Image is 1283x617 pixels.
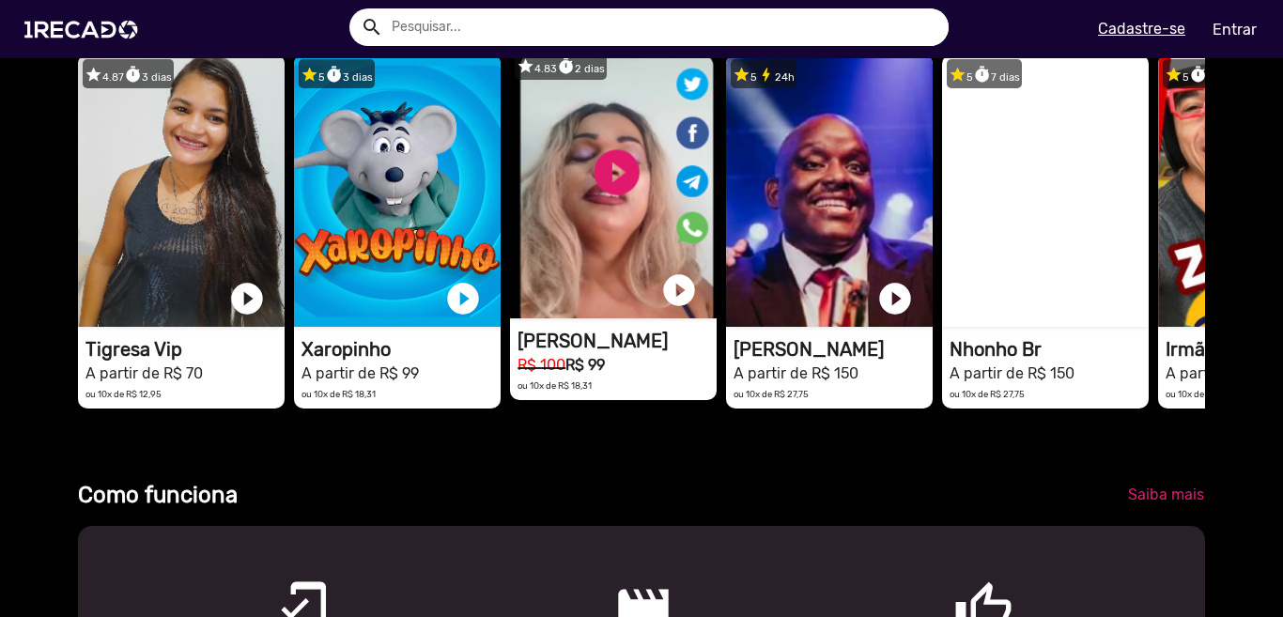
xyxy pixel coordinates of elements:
[301,338,501,361] h1: Xaropinho
[950,389,1025,399] small: ou 10x de R$ 27,75
[953,579,976,602] mat-icon: thumb_up_outlined
[1092,280,1130,317] a: play_circle_filled
[942,54,1149,327] video: 1RECADO vídeos dedicados para fãs e empresas
[444,280,482,317] a: play_circle_filled
[876,280,914,317] a: play_circle_filled
[301,389,376,399] small: ou 10x de R$ 18,31
[726,54,933,327] video: 1RECADO vídeos dedicados para fãs e empresas
[1098,20,1185,38] u: Cadastre-se
[1200,13,1269,46] a: Entrar
[1166,389,1242,399] small: ou 10x de R$ 27,56
[660,271,698,309] a: play_circle_filled
[78,482,238,508] b: Como funciona
[85,389,162,399] small: ou 10x de R$ 12,95
[734,338,933,361] h1: [PERSON_NAME]
[613,579,636,602] mat-icon: movie
[273,579,296,602] mat-icon: mobile_friendly
[361,16,383,39] mat-icon: Example home icon
[565,356,605,374] b: R$ 99
[518,356,565,374] small: R$ 100
[518,330,717,352] h1: [PERSON_NAME]
[294,54,501,327] video: 1RECADO vídeos dedicados para fãs e empresas
[301,364,419,382] small: A partir de R$ 99
[518,380,592,391] small: ou 10x de R$ 18,31
[510,46,717,318] video: 1RECADO vídeos dedicados para fãs e empresas
[85,364,203,382] small: A partir de R$ 70
[950,364,1074,382] small: A partir de R$ 150
[734,389,809,399] small: ou 10x de R$ 27,75
[228,280,266,317] a: play_circle_filled
[378,8,949,46] input: Pesquisar...
[734,364,858,382] small: A partir de R$ 150
[354,9,387,42] button: Example home icon
[1113,478,1219,512] a: Saiba mais
[78,54,285,327] video: 1RECADO vídeos dedicados para fãs e empresas
[85,338,285,361] h1: Tigresa Vip
[950,338,1149,361] h1: Nhonho Br
[1128,486,1204,503] span: Saiba mais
